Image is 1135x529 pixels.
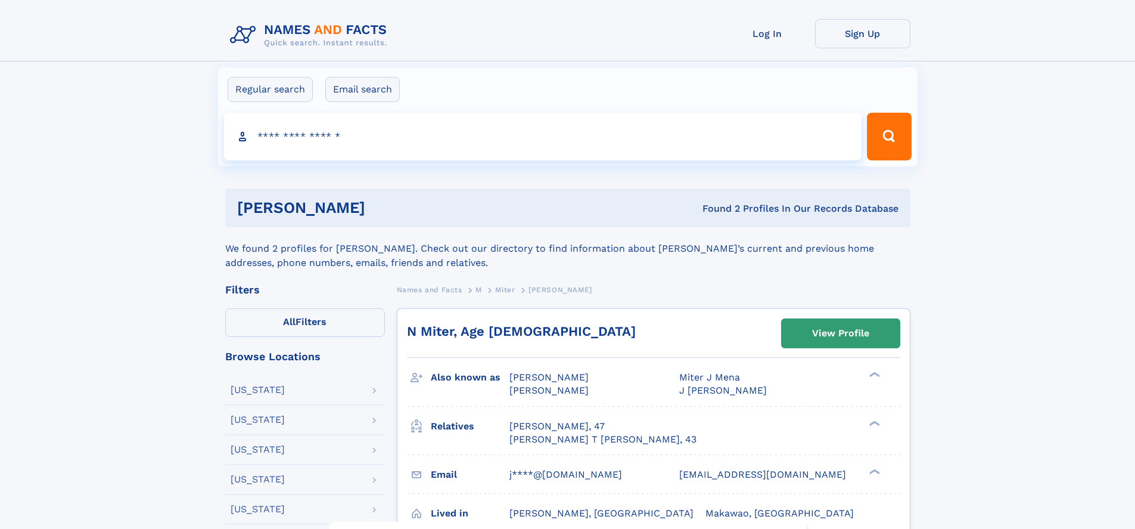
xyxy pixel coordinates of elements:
h1: [PERSON_NAME] [237,200,534,215]
h3: Relatives [431,416,509,437]
div: [US_STATE] [231,415,285,425]
div: [US_STATE] [231,445,285,454]
div: Filters [225,284,385,295]
label: Filters [225,308,385,337]
a: M [475,282,482,297]
a: Miter [495,282,515,297]
h3: Email [431,465,509,485]
span: [PERSON_NAME] [528,286,592,294]
div: Browse Locations [225,351,385,362]
span: [PERSON_NAME], [GEOGRAPHIC_DATA] [509,508,694,519]
label: Regular search [228,77,313,102]
div: ❯ [866,419,881,427]
a: Sign Up [815,19,910,48]
a: View Profile [782,319,900,348]
label: Email search [325,77,400,102]
span: Miter [495,286,515,294]
div: ❯ [866,371,881,379]
h3: Also known as [431,367,509,388]
div: We found 2 profiles for [PERSON_NAME]. Check out our directory to find information about [PERSON_... [225,227,910,270]
a: Log In [720,19,815,48]
div: [US_STATE] [231,475,285,484]
span: Makawao, [GEOGRAPHIC_DATA] [705,508,854,519]
span: Miter J Mena [679,372,740,383]
span: [EMAIL_ADDRESS][DOMAIN_NAME] [679,469,846,480]
span: M [475,286,482,294]
div: Found 2 Profiles In Our Records Database [534,202,898,215]
a: Names and Facts [397,282,462,297]
h3: Lived in [431,503,509,524]
span: All [283,316,296,327]
input: search input [224,113,862,160]
span: [PERSON_NAME] [509,372,589,383]
a: [PERSON_NAME] T [PERSON_NAME], 43 [509,433,696,446]
span: J [PERSON_NAME] [679,385,767,396]
a: N Miter, Age [DEMOGRAPHIC_DATA] [407,324,636,339]
button: Search Button [867,113,911,160]
div: [US_STATE] [231,505,285,514]
div: ❯ [866,468,881,475]
img: Logo Names and Facts [225,19,397,51]
a: [PERSON_NAME], 47 [509,420,605,433]
span: [PERSON_NAME] [509,385,589,396]
div: [US_STATE] [231,385,285,395]
div: View Profile [812,320,869,347]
